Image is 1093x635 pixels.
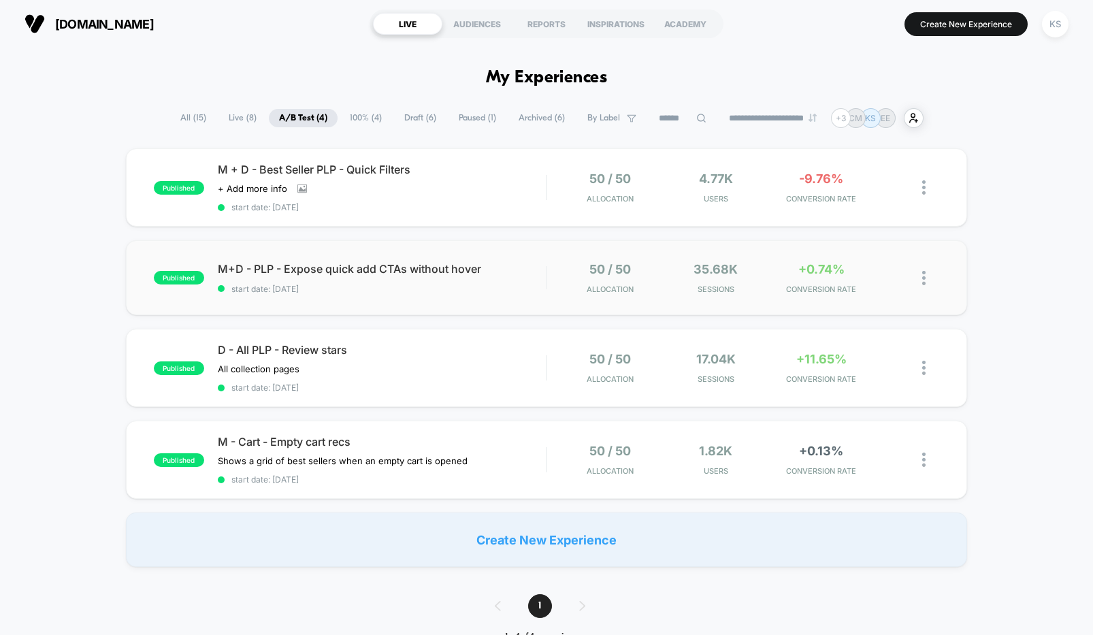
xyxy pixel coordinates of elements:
span: Allocation [587,374,634,384]
button: Create New Experience [904,12,1028,36]
div: Create New Experience [126,512,968,567]
span: M + D - Best Seller PLP - Quick Filters [218,163,546,176]
span: All collection pages [218,363,299,374]
img: close [922,361,926,375]
span: Draft ( 6 ) [394,109,446,127]
h1: My Experiences [486,68,608,88]
span: published [154,271,204,284]
span: 1.82k [699,444,732,458]
span: 35.68k [694,262,738,276]
span: M - Cart - Empty cart recs [218,435,546,449]
div: AUDIENCES [442,13,512,35]
span: Shows a grid of best sellers when an empty cart is opened [218,455,468,466]
span: [DOMAIN_NAME] [55,17,154,31]
span: D - All PLP - Review stars [218,343,546,357]
span: All ( 15 ) [170,109,216,127]
span: 50 / 50 [589,352,631,366]
div: LIVE [373,13,442,35]
p: CM [849,113,862,123]
span: Sessions [666,374,765,384]
span: start date: [DATE] [218,284,546,294]
div: ACADEMY [651,13,720,35]
span: published [154,453,204,467]
span: Archived ( 6 ) [508,109,575,127]
span: 50 / 50 [589,262,631,276]
span: M+D - PLP - Expose quick add CTAs without hover [218,262,546,276]
span: 50 / 50 [589,444,631,458]
img: close [922,271,926,285]
img: close [922,180,926,195]
span: Allocation [587,284,634,294]
span: CONVERSION RATE [772,284,870,294]
div: REPORTS [512,13,581,35]
button: [DOMAIN_NAME] [20,13,158,35]
span: published [154,361,204,375]
span: 17.04k [696,352,736,366]
button: KS [1038,10,1073,38]
p: KS [865,113,876,123]
div: + 3 [831,108,851,128]
div: KS [1042,11,1068,37]
span: Sessions [666,284,765,294]
img: end [809,114,817,122]
span: -9.76% [799,172,843,186]
span: Live ( 8 ) [218,109,267,127]
span: start date: [DATE] [218,474,546,485]
span: start date: [DATE] [218,382,546,393]
span: + Add more info [218,183,287,194]
span: +0.74% [798,262,845,276]
span: A/B Test ( 4 ) [269,109,338,127]
span: CONVERSION RATE [772,194,870,203]
span: Users [666,466,765,476]
div: INSPIRATIONS [581,13,651,35]
span: 4.77k [699,172,733,186]
span: By Label [587,113,620,123]
img: Visually logo [25,14,45,34]
span: published [154,181,204,195]
p: EE [881,113,890,123]
span: Allocation [587,466,634,476]
span: Allocation [587,194,634,203]
span: CONVERSION RATE [772,466,870,476]
span: 50 / 50 [589,172,631,186]
span: CONVERSION RATE [772,374,870,384]
span: +11.65% [796,352,847,366]
span: 100% ( 4 ) [340,109,392,127]
span: +0.13% [799,444,843,458]
span: start date: [DATE] [218,202,546,212]
span: Users [666,194,765,203]
img: close [922,453,926,467]
span: Paused ( 1 ) [448,109,506,127]
span: 1 [528,594,552,618]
